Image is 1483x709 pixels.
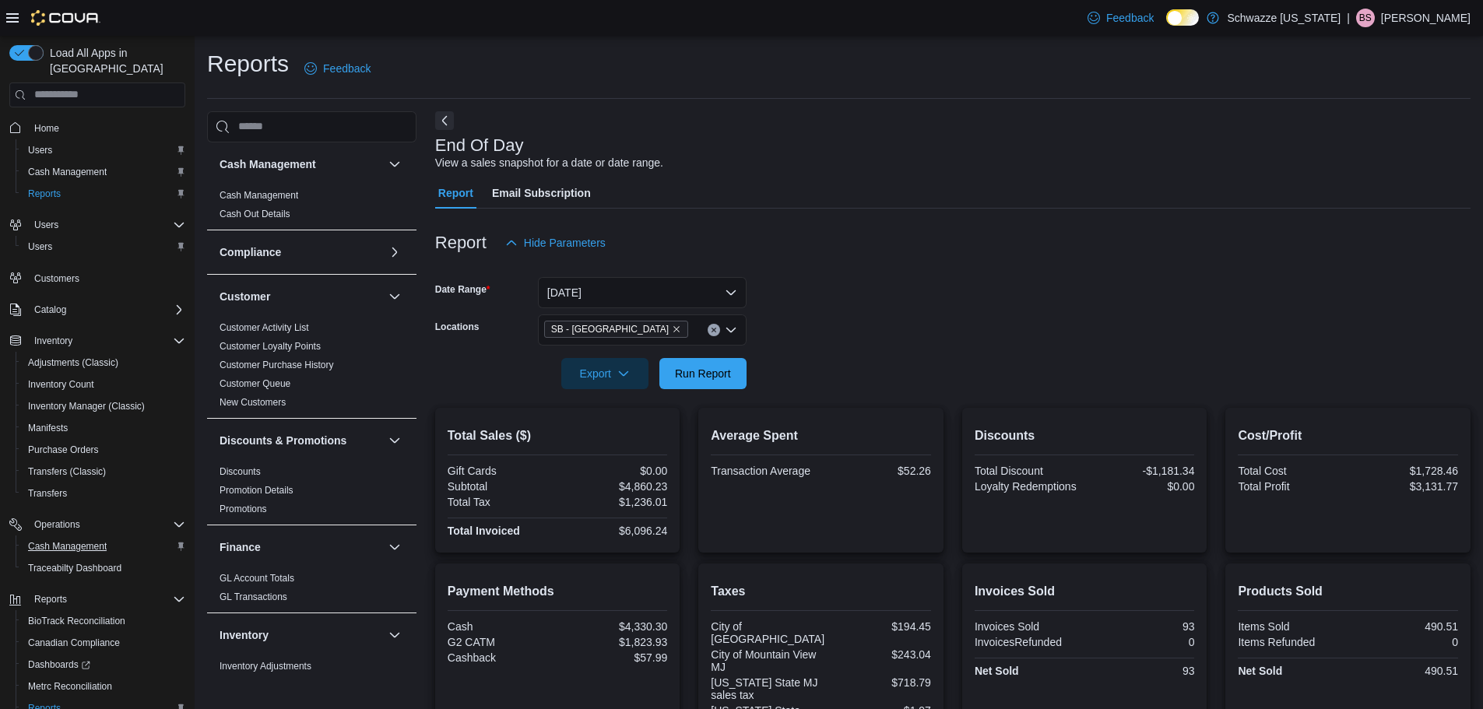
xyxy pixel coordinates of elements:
[3,330,192,352] button: Inventory
[385,155,404,174] button: Cash Management
[220,485,293,496] a: Promotion Details
[435,155,663,171] div: View a sales snapshot for a date or date range.
[220,322,309,333] a: Customer Activity List
[44,45,185,76] span: Load All Apps in [GEOGRAPHIC_DATA]
[34,304,66,316] span: Catalog
[1088,636,1194,648] div: 0
[1088,665,1194,677] div: 93
[22,419,185,437] span: Manifests
[22,440,105,459] a: Purchase Orders
[561,651,667,664] div: $57.99
[28,422,68,434] span: Manifests
[220,539,261,555] h3: Finance
[538,277,747,308] button: [DATE]
[1088,465,1194,477] div: -$1,181.34
[220,360,334,370] a: Customer Purchase History
[448,620,554,633] div: Cash
[711,582,931,601] h2: Taxes
[561,358,648,389] button: Export
[22,141,185,160] span: Users
[448,496,554,508] div: Total Tax
[438,177,473,209] span: Report
[3,214,192,236] button: Users
[499,227,612,258] button: Hide Parameters
[28,166,107,178] span: Cash Management
[824,465,931,477] div: $52.26
[22,353,185,372] span: Adjustments (Classic)
[435,111,454,130] button: Next
[3,267,192,290] button: Customers
[220,504,267,514] a: Promotions
[708,324,720,336] button: Clear input
[34,219,58,231] span: Users
[28,269,185,288] span: Customers
[22,677,185,696] span: Metrc Reconciliation
[220,341,321,352] a: Customer Loyalty Points
[28,300,72,319] button: Catalog
[22,397,151,416] a: Inventory Manager (Classic)
[492,177,591,209] span: Email Subscription
[561,620,667,633] div: $4,330.30
[711,426,931,445] h2: Average Spent
[22,484,73,503] a: Transfers
[22,419,74,437] a: Manifests
[28,356,118,369] span: Adjustments (Classic)
[298,53,377,84] a: Feedback
[220,591,287,602] a: GL Transactions
[22,397,185,416] span: Inventory Manager (Classic)
[22,163,185,181] span: Cash Management
[448,480,554,493] div: Subtotal
[28,515,185,534] span: Operations
[1356,9,1375,27] div: Brianna Salero
[22,677,118,696] a: Metrc Reconciliation
[28,332,185,350] span: Inventory
[28,444,99,456] span: Purchase Orders
[824,676,931,689] div: $718.79
[22,163,113,181] a: Cash Management
[1351,480,1458,493] div: $3,131.77
[561,480,667,493] div: $4,860.23
[28,269,86,288] a: Customers
[435,233,487,252] h3: Report
[975,665,1019,677] strong: Net Sold
[28,465,106,478] span: Transfers (Classic)
[1238,465,1344,477] div: Total Cost
[22,612,132,630] a: BioTrack Reconciliation
[22,462,185,481] span: Transfers (Classic)
[16,610,192,632] button: BioTrack Reconciliation
[220,503,267,515] span: Promotions
[220,209,290,219] a: Cash Out Details
[16,535,192,557] button: Cash Management
[3,299,192,321] button: Catalog
[220,627,382,643] button: Inventory
[220,340,321,353] span: Customer Loyalty Points
[220,484,293,497] span: Promotion Details
[672,325,681,334] button: Remove SB - Lakeside from selection in this group
[975,426,1195,445] h2: Discounts
[1351,465,1458,477] div: $1,728.46
[16,483,192,504] button: Transfers
[28,637,120,649] span: Canadian Compliance
[28,658,90,671] span: Dashboards
[3,117,192,139] button: Home
[1088,620,1194,633] div: 93
[220,573,294,584] a: GL Account Totals
[561,525,667,537] div: $6,096.24
[28,487,67,500] span: Transfers
[385,538,404,556] button: Finance
[28,118,185,138] span: Home
[22,440,185,459] span: Purchase Orders
[435,136,524,155] h3: End Of Day
[448,651,554,664] div: Cashback
[220,244,382,260] button: Compliance
[571,358,639,389] span: Export
[220,661,311,672] a: Inventory Adjustments
[1238,636,1344,648] div: Items Refunded
[28,119,65,138] a: Home
[1238,582,1458,601] h2: Products Sold
[28,240,52,253] span: Users
[22,537,113,556] a: Cash Management
[220,660,311,672] span: Inventory Adjustments
[22,237,58,256] a: Users
[220,156,382,172] button: Cash Management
